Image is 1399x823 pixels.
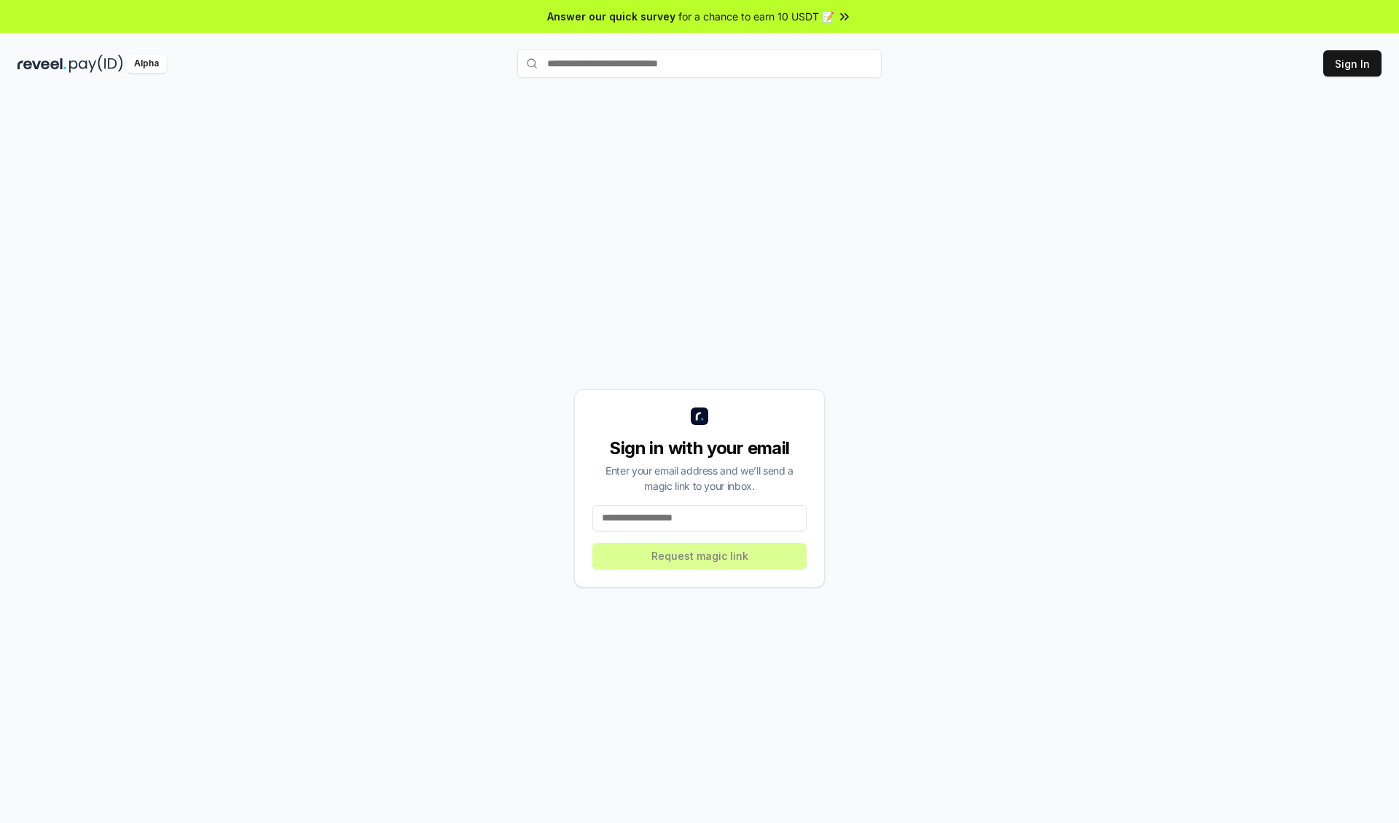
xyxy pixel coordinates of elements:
div: Enter your email address and we’ll send a magic link to your inbox. [592,463,807,494]
img: pay_id [69,55,123,73]
div: Sign in with your email [592,437,807,460]
div: Alpha [126,55,167,73]
span: for a chance to earn 10 USDT 📝 [678,9,834,24]
img: logo_small [691,407,708,425]
span: Answer our quick survey [547,9,675,24]
button: Sign In [1323,50,1382,77]
img: reveel_dark [17,55,66,73]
